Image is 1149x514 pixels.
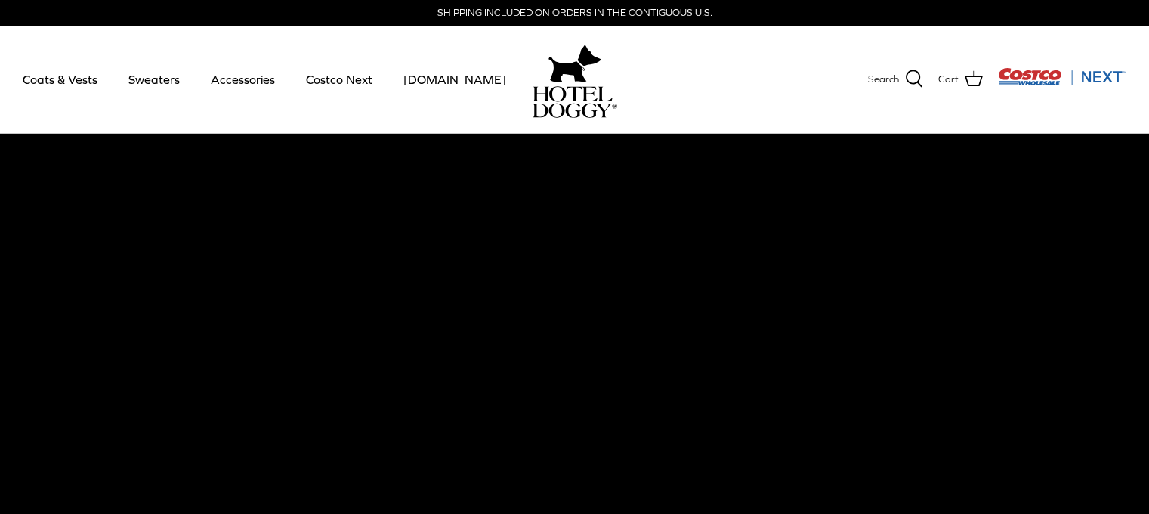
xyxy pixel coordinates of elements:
[9,54,111,105] a: Coats & Vests
[548,41,601,86] img: hoteldoggy.com
[998,77,1126,88] a: Visit Costco Next
[938,70,983,89] a: Cart
[390,54,520,105] a: [DOMAIN_NAME]
[115,54,193,105] a: Sweaters
[533,86,617,118] img: hoteldoggycom
[868,70,923,89] a: Search
[292,54,386,105] a: Costco Next
[197,54,289,105] a: Accessories
[533,41,617,118] a: hoteldoggy.com hoteldoggycom
[998,67,1126,86] img: Costco Next
[938,72,959,88] span: Cart
[868,72,899,88] span: Search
